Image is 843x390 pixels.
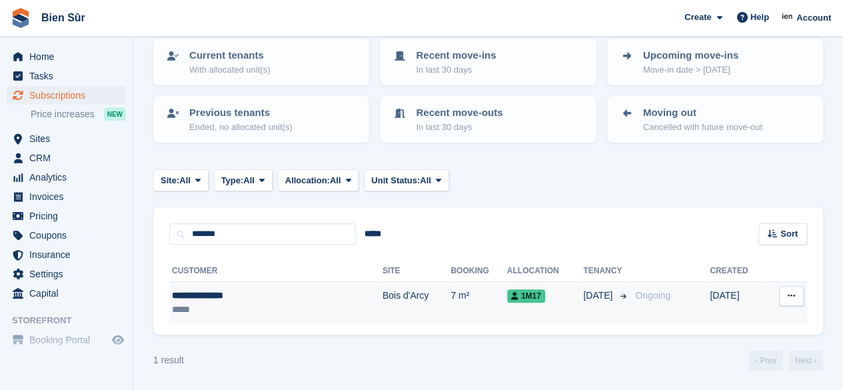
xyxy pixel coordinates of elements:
[748,351,783,371] a: Previous
[189,105,293,121] p: Previous tenants
[155,40,368,84] a: Current tenants With allocated unit(s)
[153,169,209,191] button: Site: All
[243,174,255,187] span: All
[416,48,496,63] p: Recent move-ins
[371,174,420,187] span: Unit Status:
[7,284,126,303] a: menu
[29,47,109,66] span: Home
[29,67,109,85] span: Tasks
[507,261,584,282] th: Allocation
[796,11,831,25] span: Account
[278,169,359,191] button: Allocation: All
[7,187,126,206] a: menu
[330,174,341,187] span: All
[450,261,506,282] th: Booking
[29,226,109,245] span: Coupons
[29,331,109,349] span: Booking Portal
[29,207,109,225] span: Pricing
[29,149,109,167] span: CRM
[7,67,126,85] a: menu
[746,351,826,371] nav: Page
[416,105,502,121] p: Recent move-outs
[189,121,293,134] p: Ended, no allocated unit(s)
[7,226,126,245] a: menu
[364,169,448,191] button: Unit Status: All
[29,187,109,206] span: Invoices
[31,107,126,121] a: Price increases NEW
[29,168,109,187] span: Analytics
[420,174,431,187] span: All
[29,245,109,264] span: Insurance
[450,282,506,324] td: 7 m²
[643,63,738,77] p: Move-in date > [DATE]
[29,129,109,148] span: Sites
[104,107,126,121] div: NEW
[7,245,126,264] a: menu
[11,8,31,28] img: stora-icon-8386f47178a22dfd0bd8f6a31ec36ba5ce8667c1dd55bd0f319d3a0aa187defe.svg
[189,48,270,63] p: Current tenants
[635,290,670,301] span: Ongoing
[788,351,823,371] a: Next
[221,174,244,187] span: Type:
[643,105,762,121] p: Moving out
[710,261,766,282] th: Created
[710,282,766,324] td: [DATE]
[583,261,630,282] th: Tenancy
[7,207,126,225] a: menu
[161,174,179,187] span: Site:
[153,353,184,367] div: 1 result
[643,48,738,63] p: Upcoming move-ins
[780,227,798,241] span: Sort
[110,332,126,348] a: Preview store
[285,174,330,187] span: Allocation:
[507,289,545,303] span: 1M17
[7,86,126,105] a: menu
[583,289,615,303] span: [DATE]
[29,265,109,283] span: Settings
[31,108,95,121] span: Price increases
[7,129,126,148] a: menu
[416,63,496,77] p: In last 30 days
[7,168,126,187] a: menu
[36,7,91,29] a: Bien Sûr
[179,174,191,187] span: All
[383,282,450,324] td: Bois d'Arcy
[750,11,769,24] span: Help
[12,314,133,327] span: Storefront
[189,63,270,77] p: With allocated unit(s)
[381,97,594,141] a: Recent move-outs In last 30 days
[781,11,794,24] img: Asmaa Habri
[7,149,126,167] a: menu
[7,265,126,283] a: menu
[7,47,126,66] a: menu
[416,121,502,134] p: In last 30 days
[29,284,109,303] span: Capital
[169,261,383,282] th: Customer
[155,97,368,141] a: Previous tenants Ended, no allocated unit(s)
[684,11,711,24] span: Create
[608,40,822,84] a: Upcoming move-ins Move-in date > [DATE]
[383,261,450,282] th: Site
[381,40,594,84] a: Recent move-ins In last 30 days
[608,97,822,141] a: Moving out Cancelled with future move-out
[214,169,273,191] button: Type: All
[7,331,126,349] a: menu
[29,86,109,105] span: Subscriptions
[643,121,762,134] p: Cancelled with future move-out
